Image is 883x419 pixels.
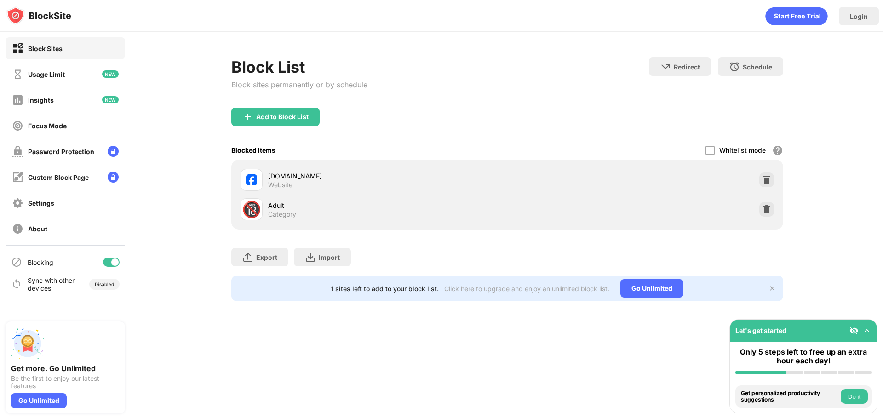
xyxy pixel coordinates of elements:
div: About [28,225,47,233]
div: Focus Mode [28,122,67,130]
div: Category [268,210,296,218]
div: Be the first to enjoy our latest features [11,375,120,390]
img: sync-icon.svg [11,279,22,290]
div: Schedule [743,63,772,71]
img: eye-not-visible.svg [849,326,859,335]
img: new-icon.svg [102,70,119,78]
div: Let's get started [735,327,786,334]
div: Add to Block List [256,113,309,121]
div: Go Unlimited [620,279,683,298]
img: new-icon.svg [102,96,119,103]
div: Blocking [28,258,53,266]
div: Sync with other devices [28,276,75,292]
div: Password Protection [28,148,94,155]
div: animation [765,7,828,25]
div: Only 5 steps left to free up an extra hour each day! [735,348,872,365]
div: 🔞 [242,200,261,219]
div: Get more. Go Unlimited [11,364,120,373]
div: Whitelist mode [719,146,766,154]
div: Block sites permanently or by schedule [231,80,367,89]
img: omni-setup-toggle.svg [862,326,872,335]
div: Get personalized productivity suggestions [741,390,838,403]
div: Disabled [95,281,114,287]
img: blocking-icon.svg [11,257,22,268]
div: Click here to upgrade and enjoy an unlimited block list. [444,285,609,293]
div: Import [319,253,340,261]
img: focus-off.svg [12,120,23,132]
img: favicons [246,174,257,185]
div: Blocked Items [231,146,275,154]
img: logo-blocksite.svg [6,6,71,25]
img: push-unlimited.svg [11,327,44,360]
div: Settings [28,199,54,207]
button: Do it [841,389,868,404]
img: lock-menu.svg [108,172,119,183]
img: customize-block-page-off.svg [12,172,23,183]
div: Go Unlimited [11,393,67,408]
div: Website [268,181,292,189]
div: Insights [28,96,54,104]
div: Block Sites [28,45,63,52]
div: Login [850,12,868,20]
img: block-on.svg [12,43,23,54]
div: Custom Block Page [28,173,89,181]
img: time-usage-off.svg [12,69,23,80]
div: Usage Limit [28,70,65,78]
div: [DOMAIN_NAME] [268,171,507,181]
img: settings-off.svg [12,197,23,209]
div: Block List [231,57,367,76]
img: lock-menu.svg [108,146,119,157]
div: Adult [268,201,507,210]
div: Redirect [674,63,700,71]
img: password-protection-off.svg [12,146,23,157]
div: Export [256,253,277,261]
img: x-button.svg [768,285,776,292]
img: about-off.svg [12,223,23,235]
div: 1 sites left to add to your block list. [331,285,439,293]
img: insights-off.svg [12,94,23,106]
